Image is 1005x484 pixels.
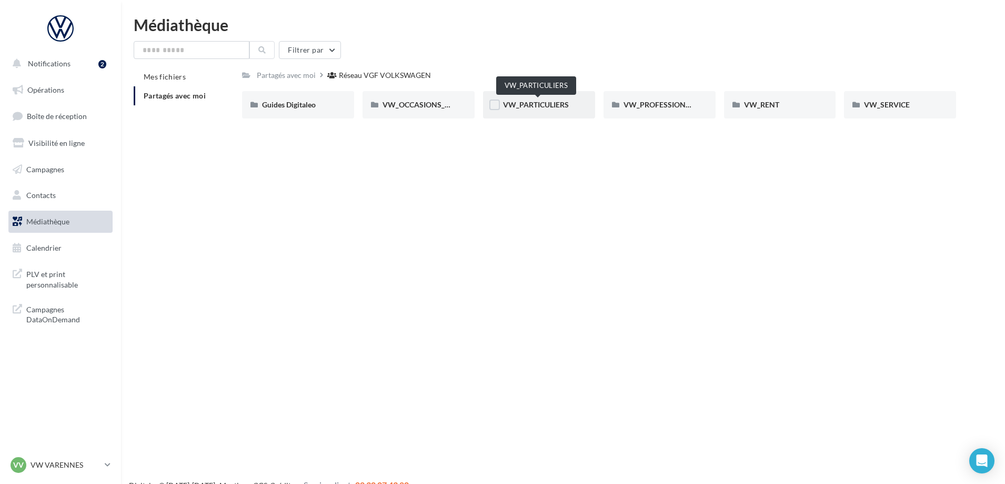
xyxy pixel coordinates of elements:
[13,460,24,470] span: VV
[496,76,576,95] div: VW_PARTICULIERS
[26,191,56,200] span: Contacts
[31,460,100,470] p: VW VARENNES
[6,298,115,329] a: Campagnes DataOnDemand
[134,17,992,33] div: Médiathèque
[144,91,206,100] span: Partagés avec moi
[26,302,108,325] span: Campagnes DataOnDemand
[28,59,71,68] span: Notifications
[27,112,87,121] span: Boîte de réception
[6,184,115,206] a: Contacts
[383,100,486,109] span: VW_OCCASIONS_GARANTIES
[279,41,341,59] button: Filtrer par
[144,72,186,81] span: Mes fichiers
[744,100,779,109] span: VW_RENT
[339,70,431,81] div: Réseau VGF VOLKSWAGEN
[503,100,569,109] span: VW_PARTICULIERS
[8,455,113,475] a: VV VW VARENNES
[26,267,108,290] span: PLV et print personnalisable
[98,60,106,68] div: 2
[28,139,85,147] span: Visibilité en ligne
[262,100,316,109] span: Guides Digitaleo
[27,85,64,94] span: Opérations
[6,53,110,75] button: Notifications 2
[969,448,994,473] div: Open Intercom Messenger
[26,164,64,173] span: Campagnes
[257,70,316,81] div: Partagés avec moi
[26,217,69,226] span: Médiathèque
[6,159,115,181] a: Campagnes
[864,100,910,109] span: VW_SERVICE
[6,132,115,154] a: Visibilité en ligne
[6,79,115,101] a: Opérations
[6,211,115,233] a: Médiathèque
[6,237,115,259] a: Calendrier
[6,105,115,127] a: Boîte de réception
[6,263,115,294] a: PLV et print personnalisable
[26,243,62,252] span: Calendrier
[624,100,703,109] span: VW_PROFESSIONNELS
